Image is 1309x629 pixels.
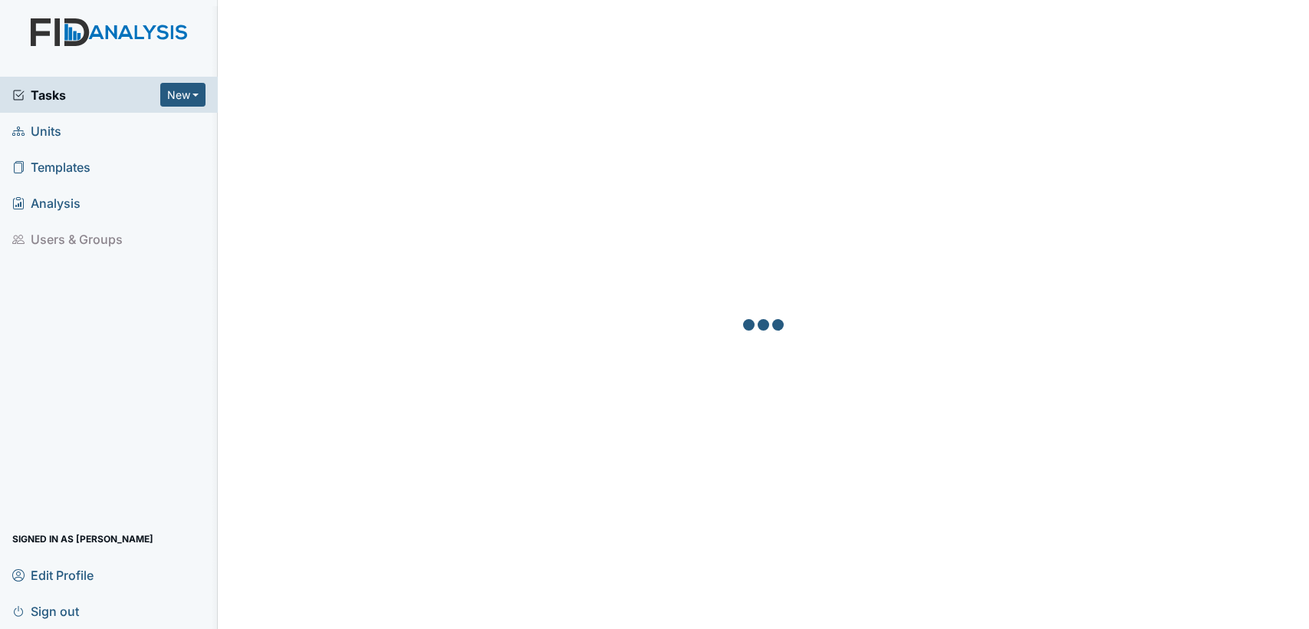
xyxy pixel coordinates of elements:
[12,119,61,143] span: Units
[12,155,90,179] span: Templates
[12,191,81,215] span: Analysis
[160,83,206,107] button: New
[12,527,153,551] span: Signed in as [PERSON_NAME]
[12,86,160,104] a: Tasks
[12,563,94,587] span: Edit Profile
[12,599,79,623] span: Sign out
